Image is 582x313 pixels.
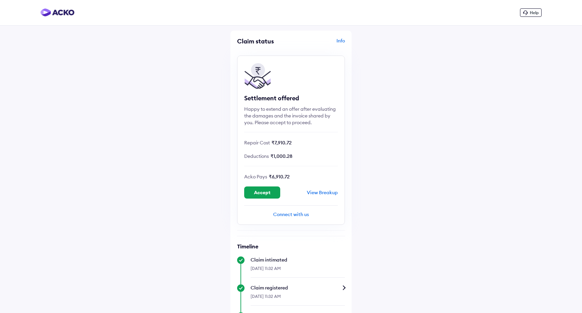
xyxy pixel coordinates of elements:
span: Repair Cost [244,140,270,146]
span: ₹1,000.28 [270,153,292,159]
div: Claim registered [251,284,345,291]
span: Help [530,10,539,15]
div: Claim intimated [251,256,345,263]
button: Accept [244,186,280,199]
h6: Timeline [237,243,345,250]
span: ₹6,910.72 [269,174,290,180]
div: Claim status [237,37,289,45]
div: View Breakup [307,189,338,196]
div: Info [293,37,345,50]
div: [DATE] 11:32 AM [251,291,345,306]
span: Deductions [244,153,269,159]
span: ₹7,910.72 [271,140,292,146]
span: Acko Pays [244,174,267,180]
div: Happy to extend an offer after evaluating the damages and the invoice shared by you. Please accep... [244,106,338,126]
div: [DATE] 11:32 AM [251,263,345,278]
img: horizontal-gradient.png [40,8,74,16]
div: Settlement offered [244,94,338,102]
div: Connect with us [244,211,338,218]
